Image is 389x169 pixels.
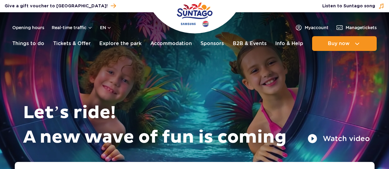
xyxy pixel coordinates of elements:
[295,24,328,31] a: Myaccount
[12,25,44,31] a: Opening hours
[233,36,267,51] a: B2B & Events
[99,36,141,51] a: Explore the park
[100,25,112,31] button: en
[5,3,108,9] span: Give a gift voucher to [GEOGRAPHIC_DATA]!
[200,36,224,51] a: Sponsors
[5,2,116,10] a: Give a gift voucher to [GEOGRAPHIC_DATA]!
[312,36,377,51] button: Buy now
[52,25,93,30] button: Real-time traffic
[336,24,377,31] a: Managetickets
[12,36,44,51] a: Things to do
[308,134,370,144] button: Watch video
[322,3,375,9] span: Listen to Suntago song
[275,36,303,51] a: Info & Help
[305,25,328,31] span: My account
[23,101,370,150] h1: Let’s ride! A new wave of fun is coming
[322,3,384,9] button: Listen to Suntago song
[53,36,91,51] a: Tickets & Offer
[346,25,377,31] span: Manage tickets
[150,36,192,51] a: Accommodation
[328,41,350,46] span: Buy now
